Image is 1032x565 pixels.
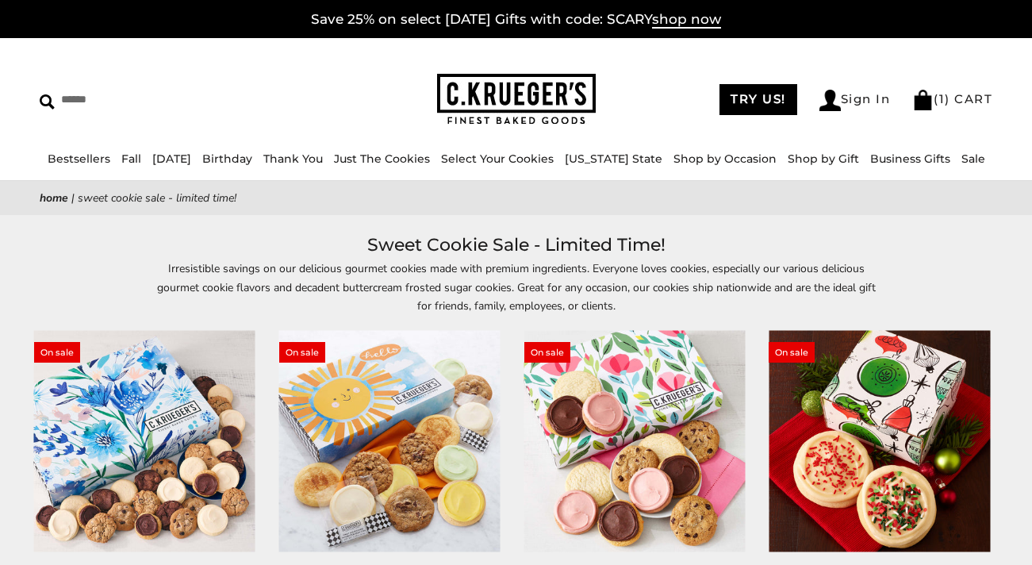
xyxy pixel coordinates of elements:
[202,152,252,166] a: Birthday
[279,342,325,363] span: On sale
[63,231,969,259] h1: Sweet Cookie Sale - Limited Time!
[40,189,992,207] nav: breadcrumbs
[565,152,662,166] a: [US_STATE] State
[279,331,501,552] img: Hello Sunshine Cookie Gift Boxes - Assorted Cookies
[769,342,815,363] span: On sale
[40,190,68,206] a: Home
[819,90,841,111] img: Account
[788,152,859,166] a: Shop by Gift
[34,331,255,552] img: Indigo Blooms Cookie Gift Box - Assorted Mini Cookies
[819,90,891,111] a: Sign In
[34,342,80,363] span: On sale
[524,342,570,363] span: On sale
[961,152,985,166] a: Sale
[870,152,950,166] a: Business Gifts
[152,152,191,166] a: [DATE]
[769,331,990,552] img: Holiday Ornament Duo Sampler - Iced Cookies
[437,74,596,125] img: C.KRUEGER'S
[48,152,110,166] a: Bestsellers
[40,94,55,110] img: Search
[263,152,323,166] a: Thank You
[441,152,554,166] a: Select Your Cookies
[939,91,946,106] span: 1
[311,11,721,29] a: Save 25% on select [DATE] Gifts with code: SCARYshop now
[912,90,934,110] img: Bag
[524,331,746,552] a: Summer Garden Cookie Gift Boxes - Select Your Cookies
[524,331,745,552] img: Summer Garden Cookie Gift Boxes - Select Your Cookies
[71,190,75,206] span: |
[652,11,721,29] span: shop now
[719,84,797,115] a: TRY US!
[152,259,881,314] p: Irresistible savings on our delicious gourmet cookies made with premium ingredients. Everyone lov...
[40,87,259,112] input: Search
[673,152,777,166] a: Shop by Occasion
[121,152,141,166] a: Fall
[78,190,236,206] span: Sweet Cookie Sale - Limited Time!
[334,152,430,166] a: Just The Cookies
[912,91,992,106] a: (1) CART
